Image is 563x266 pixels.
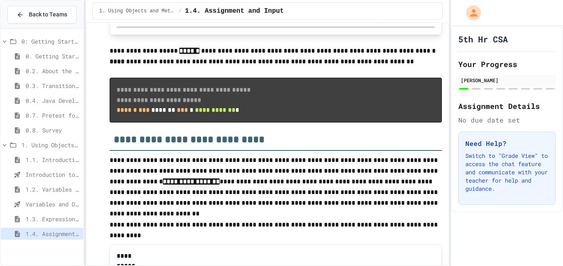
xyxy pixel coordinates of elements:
[26,126,80,134] span: 0.8. Survey
[26,185,80,194] span: 1.2. Variables and Data Types
[457,3,483,22] div: My Account
[26,96,80,105] span: 0.4. Java Development Environments
[26,155,80,164] span: 1.1. Introduction to Algorithms, Programming, and Compilers
[26,81,80,90] span: 0.3. Transitioning from AP CSP to AP CSA
[26,170,80,179] span: Introduction to Algorithms, Programming, and Compilers
[458,33,508,45] h1: 5th Hr CSA
[461,76,553,84] div: [PERSON_NAME]
[458,58,556,70] h2: Your Progress
[26,215,80,223] span: 1.3. Expressions and Output [New]
[26,200,80,208] span: Variables and Data Types - Quiz
[21,37,80,46] span: 0: Getting Started
[26,52,80,60] span: 0. Getting Started
[29,10,67,19] span: Back to Teams
[465,152,549,193] p: Switch to "Grade View" to access the chat feature and communicate with your teacher for help and ...
[26,229,80,238] span: 1.4. Assignment and Input
[465,139,549,148] h3: Need Help?
[21,141,80,149] span: 1. Using Objects and Methods
[458,100,556,112] h2: Assignment Details
[99,8,176,14] span: 1. Using Objects and Methods
[178,8,181,14] span: /
[458,115,556,125] div: No due date set
[185,6,284,16] span: 1.4. Assignment and Input
[26,67,80,75] span: 0.2. About the AP CSA Exam
[26,111,80,120] span: 0.7. Pretest for the AP CSA Exam
[7,6,77,23] button: Back to Teams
